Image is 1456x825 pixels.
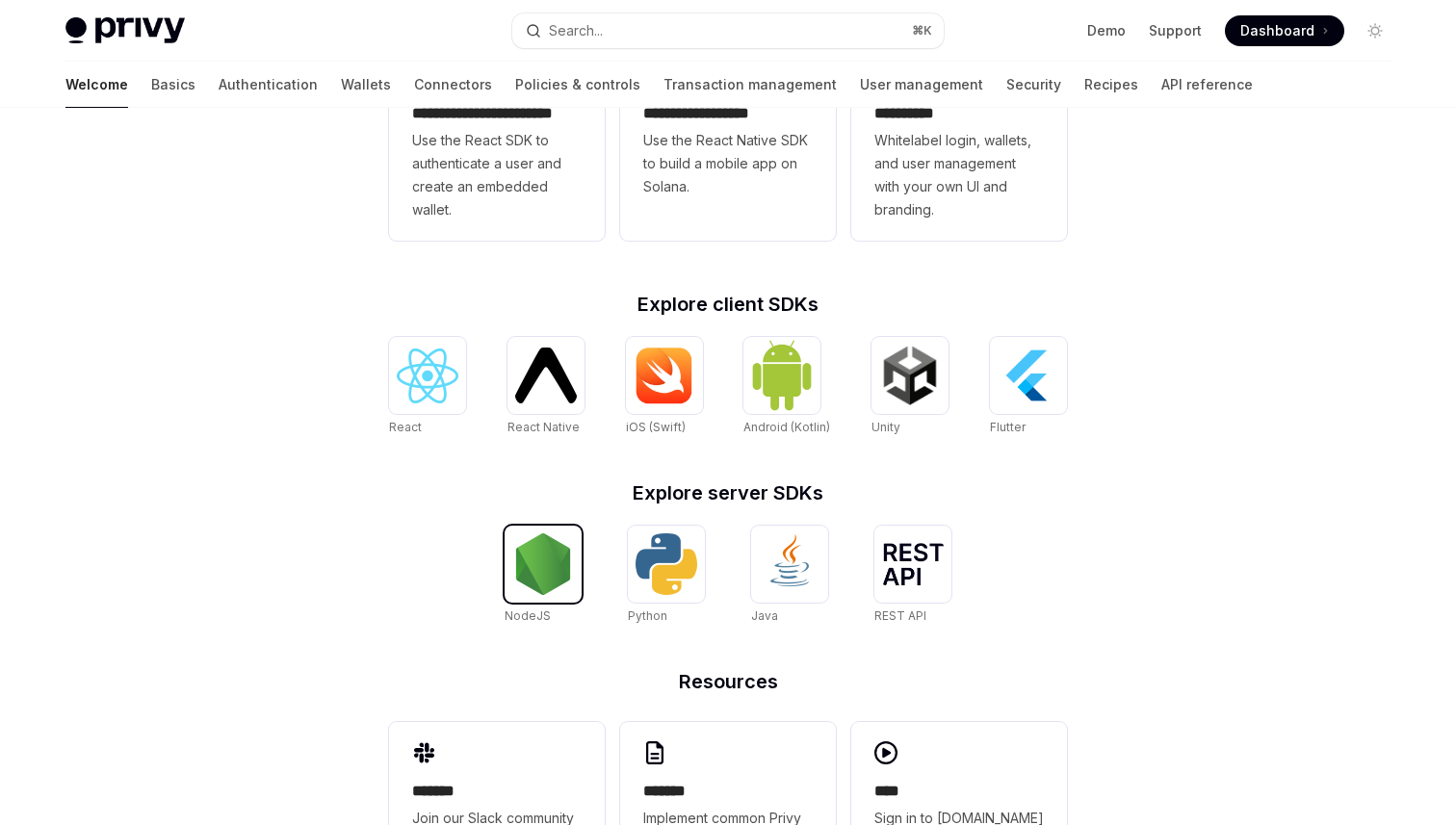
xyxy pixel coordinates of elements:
a: **** **** **** ***Use the React Native SDK to build a mobile app on Solana. [620,44,836,241]
a: Wallets [341,62,391,108]
span: Flutter [990,420,1026,434]
span: ⌘ K [912,23,932,39]
a: JavaJava [751,526,828,626]
img: REST API [882,543,944,585]
span: Dashboard [1240,21,1314,40]
button: Toggle dark mode [1360,15,1391,46]
a: Android (Kotlin)Android (Kotlin) [743,337,830,437]
h2: Explore server SDKs [389,483,1067,503]
span: iOS (Swift) [626,420,686,434]
a: Basics [151,62,195,108]
a: ReactReact [389,337,466,437]
span: Android (Kotlin) [743,420,830,434]
img: Unity [879,345,941,406]
span: Python [628,608,667,623]
h2: Resources [389,672,1067,691]
span: Unity [871,420,900,434]
a: Authentication [219,62,318,108]
a: Policies & controls [515,62,640,108]
img: light logo [65,17,185,44]
span: Whitelabel login, wallets, and user management with your own UI and branding. [874,129,1044,221]
a: Demo [1087,21,1126,40]
a: REST APIREST API [874,526,951,626]
span: Use the React Native SDK to build a mobile app on Solana. [643,129,813,198]
img: React Native [515,348,577,402]
span: Use the React SDK to authenticate a user and create an embedded wallet. [412,129,582,221]
a: Recipes [1084,62,1138,108]
a: **** *****Whitelabel login, wallets, and user management with your own UI and branding. [851,44,1067,241]
a: Security [1006,62,1061,108]
a: Connectors [414,62,492,108]
a: API reference [1161,62,1253,108]
a: Transaction management [663,62,837,108]
a: UnityUnity [871,337,949,437]
img: Flutter [998,345,1059,406]
a: iOS (Swift)iOS (Swift) [626,337,703,437]
img: React [397,348,458,403]
span: React [389,420,422,434]
a: NodeJSNodeJS [505,526,582,626]
span: React Native [507,420,580,434]
img: Android (Kotlin) [751,339,813,411]
div: Search... [549,19,603,42]
img: NodeJS [512,533,574,595]
a: User management [860,62,983,108]
img: iOS (Swift) [634,347,695,404]
img: Java [759,533,820,595]
span: NodeJS [505,608,551,623]
h2: Explore client SDKs [389,295,1067,314]
button: Search...⌘K [512,13,944,48]
span: REST API [874,608,926,623]
a: Dashboard [1225,15,1344,46]
a: FlutterFlutter [990,337,1067,437]
img: Python [636,533,697,595]
span: Java [751,608,778,623]
a: Welcome [65,62,128,108]
a: Support [1149,21,1202,40]
a: PythonPython [628,526,705,626]
a: React NativeReact Native [507,337,585,437]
